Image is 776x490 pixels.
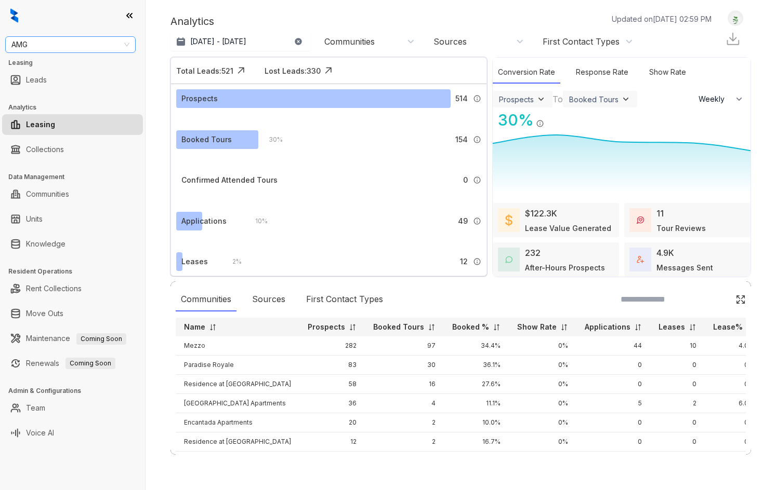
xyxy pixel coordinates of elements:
[509,452,576,471] td: 0%
[8,267,145,276] h3: Resident Operations
[444,432,509,452] td: 16.7%
[705,432,762,452] td: 0%
[2,114,143,135] li: Leasing
[176,432,299,452] td: Residence at [GEOGRAPHIC_DATA]
[692,90,751,108] button: Weekly
[299,375,365,394] td: 58
[705,356,762,375] td: 0%
[365,356,444,375] td: 30
[493,323,501,331] img: sorting
[26,139,64,160] a: Collections
[181,93,218,104] div: Prospects
[493,61,560,84] div: Conversion Rate
[26,353,115,374] a: RenewalsComing Soon
[634,323,642,331] img: sorting
[184,322,205,332] p: Name
[444,356,509,375] td: 36.1%
[525,262,605,273] div: After-Hours Prospects
[452,322,489,332] p: Booked %
[650,413,705,432] td: 0
[181,256,208,267] div: Leases
[10,8,18,23] img: logo
[493,108,534,132] div: 30 %
[181,134,232,145] div: Booked Tours
[576,375,650,394] td: 0
[473,176,481,184] img: Info
[8,386,145,396] h3: Admin & Configurations
[2,398,143,418] li: Team
[247,288,291,311] div: Sources
[258,134,283,145] div: 30 %
[509,356,576,375] td: 0%
[8,172,145,182] h3: Data Management
[689,323,696,331] img: sorting
[637,256,644,263] img: TotalFum
[176,65,233,76] div: Total Leads: 521
[8,58,145,67] h3: Leasing
[505,256,512,264] img: AfterHoursConversations
[324,36,375,47] div: Communities
[2,234,143,254] li: Knowledge
[473,217,481,225] img: Info
[650,394,705,413] td: 2
[222,256,242,267] div: 2 %
[299,452,365,471] td: 9
[301,288,388,311] div: First Contact Types
[621,94,631,104] img: ViewFilterArrow
[233,63,249,78] img: Click Icon
[463,174,468,186] span: 0
[444,375,509,394] td: 27.6%
[543,36,620,47] div: First Contact Types
[76,333,126,345] span: Coming Soon
[26,398,45,418] a: Team
[576,413,650,432] td: 0
[473,94,481,103] img: Info
[553,93,563,105] div: To
[26,423,54,443] a: Voice AI
[176,375,299,394] td: Residence at [GEOGRAPHIC_DATA]
[713,322,743,332] p: Lease%
[705,375,762,394] td: 0%
[176,413,299,432] td: Encantada Apartments
[458,215,468,227] span: 49
[650,452,705,471] td: 0
[705,452,762,471] td: 0%
[308,322,345,332] p: Prospects
[2,303,143,324] li: Move Outs
[365,432,444,452] td: 2
[576,452,650,471] td: 0
[571,61,634,84] div: Response Rate
[2,423,143,443] li: Voice AI
[705,394,762,413] td: 6.0%
[728,13,743,24] img: UserAvatar
[725,31,741,47] img: Download
[2,353,143,374] li: Renewals
[499,95,534,104] div: Prospects
[181,174,278,186] div: Confirmed Attended Tours
[612,13,712,24] p: Updated on [DATE] 02:59 PM
[444,413,509,432] td: 10.0%
[321,63,336,78] img: Click Icon
[26,303,63,324] a: Move Outs
[373,322,424,332] p: Booked Tours
[433,36,467,47] div: Sources
[365,336,444,356] td: 97
[2,328,143,349] li: Maintenance
[26,209,43,229] a: Units
[299,394,365,413] td: 36
[473,135,481,144] img: Info
[299,336,365,356] td: 282
[536,94,546,104] img: ViewFilterArrow
[714,295,722,304] img: SearchIcon
[659,322,685,332] p: Leases
[735,294,746,305] img: Click Icon
[26,70,47,90] a: Leads
[473,257,481,266] img: Info
[428,323,436,331] img: sorting
[509,413,576,432] td: 0%
[576,356,650,375] td: 0
[26,234,65,254] a: Knowledge
[365,452,444,471] td: 1
[705,336,762,356] td: 4.0%
[576,336,650,356] td: 44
